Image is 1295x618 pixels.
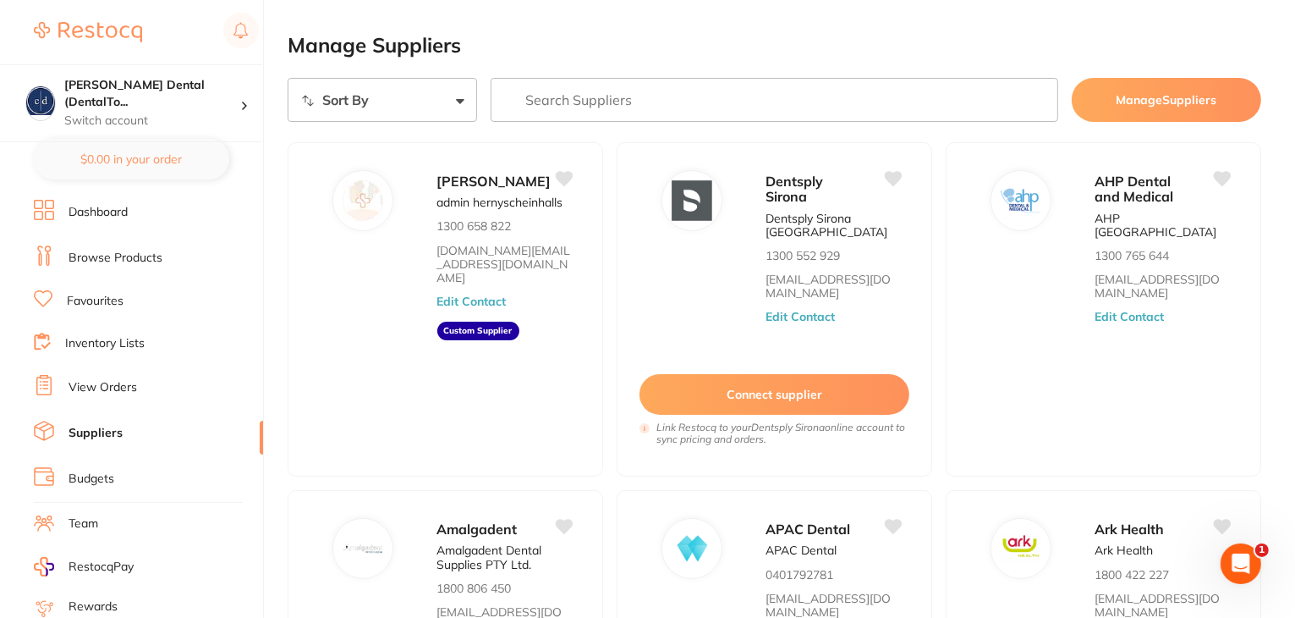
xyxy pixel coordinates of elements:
a: Inventory Lists [65,335,145,352]
a: [EMAIL_ADDRESS][DOMAIN_NAME] [766,273,902,300]
h2: Manage Suppliers [288,34,1261,58]
p: Switch account [64,113,240,130]
span: RestocqPay [69,559,134,576]
img: Ark Health [1001,528,1041,569]
a: Favourites [67,293,123,310]
a: Suppliers [69,425,123,442]
p: 1300 765 644 [1095,249,1170,262]
button: Connect supplier [639,374,909,415]
a: [DOMAIN_NAME][EMAIL_ADDRESS][DOMAIN_NAME] [437,244,573,284]
span: Dentsply Sirona [766,173,824,205]
p: AHP [GEOGRAPHIC_DATA] [1095,212,1231,239]
span: [PERSON_NAME] [437,173,551,190]
button: Edit Contact [1095,310,1165,323]
span: Amalgadent [437,521,518,538]
p: admin hernyscheinhalls [437,196,563,209]
button: ManageSuppliers [1072,78,1261,122]
img: Dentsply Sirona [672,180,712,221]
aside: Custom Supplier [437,322,519,340]
p: 1300 552 929 [766,249,841,262]
a: Team [69,516,98,532]
img: Restocq Logo [34,22,142,42]
p: 1800 806 450 [437,582,512,595]
iframe: Intercom live chat [1221,544,1261,584]
img: APAC Dental [672,528,712,569]
p: Dentsply Sirona [GEOGRAPHIC_DATA] [766,212,902,239]
span: APAC Dental [766,521,851,538]
p: 1800 422 227 [1095,568,1170,582]
img: Amalgadent [343,528,383,569]
p: APAC Dental [766,544,837,557]
p: Ark Health [1095,544,1154,557]
img: RestocqPay [34,557,54,577]
a: [EMAIL_ADDRESS][DOMAIN_NAME] [1095,273,1231,300]
a: Dashboard [69,204,128,221]
h4: Crotty Dental (DentalTown 4) [64,77,240,110]
button: Edit Contact [437,295,507,308]
a: RestocqPay [34,557,134,577]
span: AHP Dental and Medical [1095,173,1174,205]
a: Browse Products [69,250,162,267]
span: Ark Health [1095,521,1165,538]
p: 1300 658 822 [437,219,512,233]
a: Rewards [69,599,118,615]
span: 1 [1255,544,1269,557]
img: AHP Dental and Medical [1001,180,1041,221]
i: Link Restocq to your Dentsply Sirona online account to sync pricing and orders. [656,422,909,445]
img: Henry Schein Halas [343,180,383,221]
p: Amalgadent Dental Supplies PTY Ltd. [437,544,573,571]
a: Budgets [69,471,114,488]
img: Crotty Dental (DentalTown 4) [26,86,55,115]
a: View Orders [69,379,137,396]
input: Search Suppliers [491,78,1058,122]
button: $0.00 in your order [34,139,229,179]
button: Edit Contact [766,310,836,323]
a: Restocq Logo [34,13,142,52]
p: 0401792781 [766,568,834,582]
